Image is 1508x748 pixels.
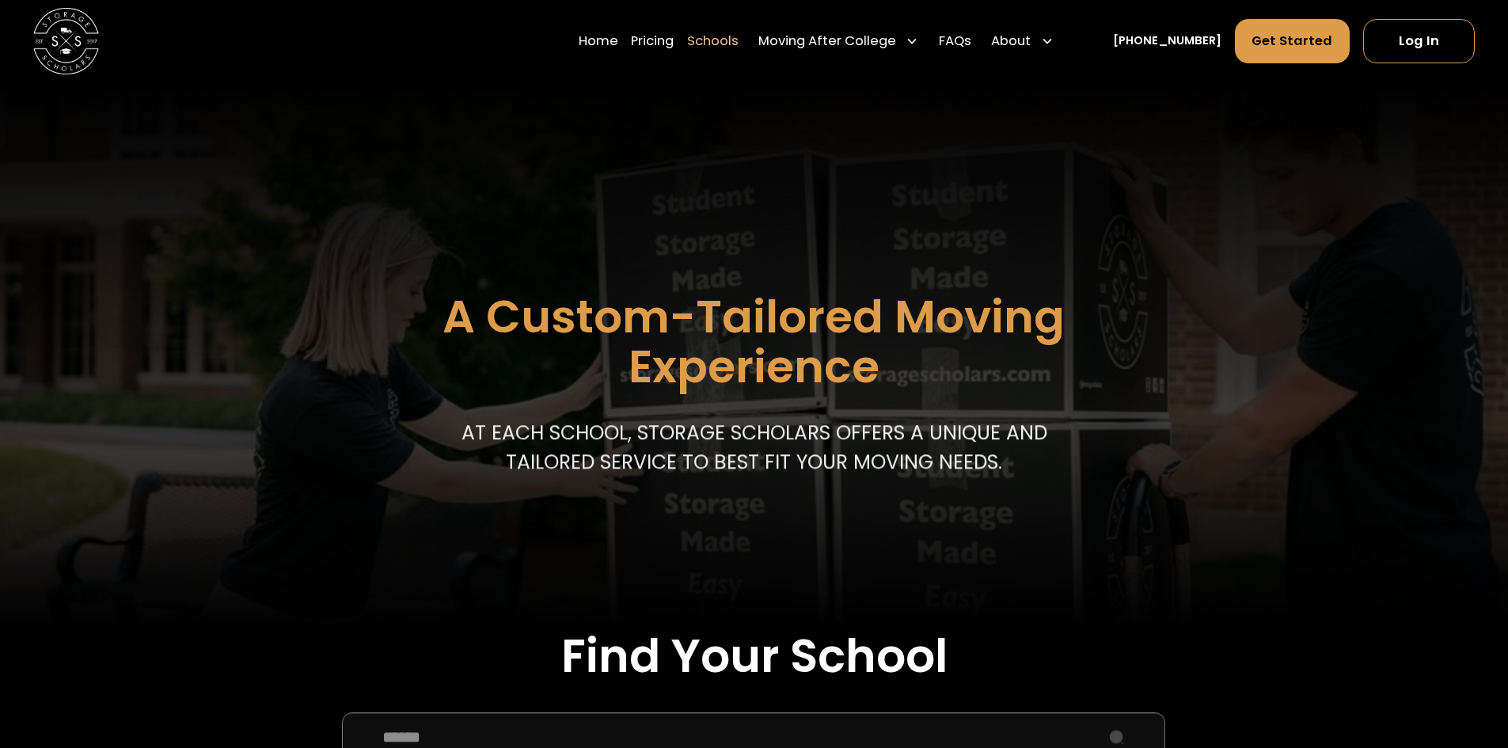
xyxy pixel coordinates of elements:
[631,18,674,64] a: Pricing
[991,32,1031,51] div: About
[33,8,99,74] img: Storage Scholars main logo
[1363,19,1475,63] a: Log In
[758,32,896,51] div: Moving After College
[1235,19,1350,63] a: Get Started
[985,18,1061,64] div: About
[359,292,1149,392] h1: A Custom-Tailored Moving Experience
[752,18,926,64] div: Moving After College
[939,18,971,64] a: FAQs
[687,18,739,64] a: Schools
[579,18,618,64] a: Home
[454,419,1054,478] p: At each school, storage scholars offers a unique and tailored service to best fit your Moving needs.
[1113,32,1221,50] a: [PHONE_NUMBER]
[161,628,1347,684] h2: Find Your School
